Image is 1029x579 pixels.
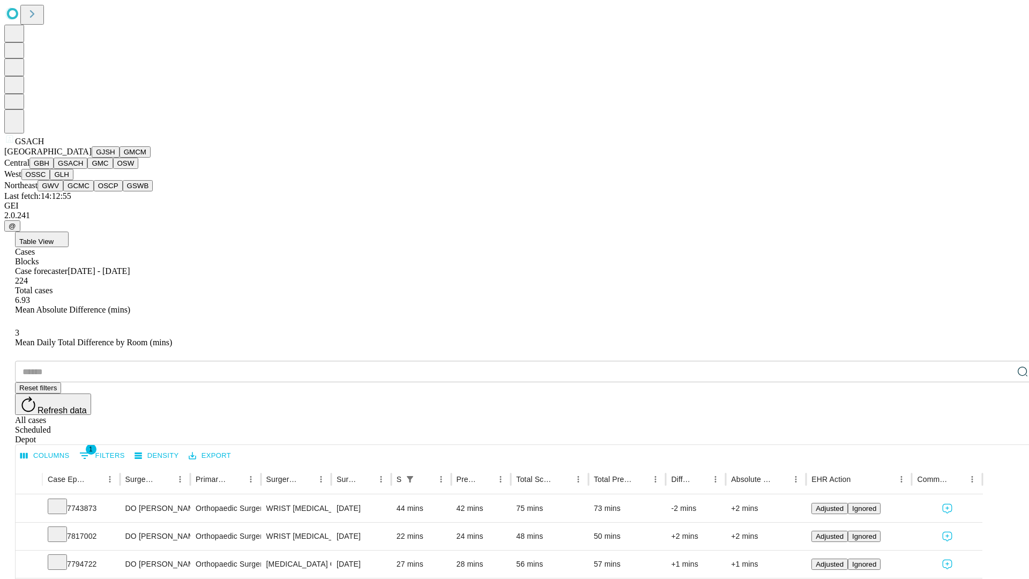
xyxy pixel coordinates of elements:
div: Absolute Difference [731,475,772,484]
div: Orthopaedic Surgery [196,523,255,550]
span: Case forecaster [15,266,68,276]
button: Menu [571,472,586,487]
div: Surgery Date [337,475,357,484]
div: 24 mins [457,523,506,550]
div: [MEDICAL_DATA] OR CAPSULE HAND OR FINGER [266,551,326,578]
span: Adjusted [816,560,844,568]
span: GSACH [15,137,44,146]
div: 27 mins [397,551,446,578]
div: Total Predicted Duration [594,475,632,484]
span: Adjusted [816,504,844,513]
div: 7794722 [48,551,115,578]
div: 42 mins [457,495,506,522]
button: Menu [965,472,980,487]
button: GJSH [92,146,120,158]
button: Menu [102,472,117,487]
div: Difference [671,475,692,484]
div: Surgeon Name [125,475,156,484]
span: Last fetch: 14:12:55 [4,191,71,201]
div: DO [PERSON_NAME] [PERSON_NAME] Do [125,523,185,550]
button: @ [4,220,20,232]
button: Show filters [77,447,128,464]
div: Case Epic Id [48,475,86,484]
div: Total Scheduled Duration [516,475,555,484]
button: Expand [21,555,37,574]
button: Sort [773,472,788,487]
div: 28 mins [457,551,506,578]
button: Sort [633,472,648,487]
button: GBH [29,158,54,169]
div: +2 mins [671,523,720,550]
button: Sort [87,472,102,487]
span: 6.93 [15,295,30,305]
span: [GEOGRAPHIC_DATA] [4,147,92,156]
button: Reset filters [15,382,61,394]
button: GLH [50,169,73,180]
button: Expand [21,500,37,518]
span: Table View [19,237,54,246]
button: GMC [87,158,113,169]
span: 3 [15,328,19,337]
span: Total cases [15,286,53,295]
div: 57 mins [594,551,661,578]
button: Sort [299,472,314,487]
button: Ignored [848,531,881,542]
button: Adjusted [811,559,848,570]
button: Ignored [848,503,881,514]
div: 56 mins [516,551,583,578]
button: Select columns [18,448,72,464]
span: [DATE] - [DATE] [68,266,130,276]
div: EHR Action [811,475,851,484]
div: +1 mins [731,551,801,578]
button: Menu [314,472,329,487]
div: 7743873 [48,495,115,522]
button: Sort [419,472,434,487]
button: Menu [374,472,389,487]
span: 224 [15,276,28,285]
div: DO [PERSON_NAME] [PERSON_NAME] Do [125,551,185,578]
div: Scheduled In Room Duration [397,475,401,484]
button: GSACH [54,158,87,169]
div: Orthopaedic Surgery [196,495,255,522]
div: Primary Service [196,475,227,484]
span: West [4,169,21,179]
div: 22 mins [397,523,446,550]
div: [DATE] [337,523,386,550]
span: Mean Absolute Difference (mins) [15,305,130,314]
button: Density [132,448,182,464]
button: Sort [950,472,965,487]
button: Sort [359,472,374,487]
div: +2 mins [731,523,801,550]
button: OSCP [94,180,123,191]
span: 1 [86,444,96,455]
button: GCMC [63,180,94,191]
span: Refresh data [38,406,87,415]
div: WRIST [MEDICAL_DATA] SURGERY RELEASE TRANSVERSE [MEDICAL_DATA] LIGAMENT [266,495,326,522]
button: Export [186,448,234,464]
div: 50 mins [594,523,661,550]
button: Adjusted [811,531,848,542]
div: WRIST [MEDICAL_DATA] SURGERY RELEASE TRANSVERSE [MEDICAL_DATA] LIGAMENT [266,523,326,550]
button: Menu [173,472,188,487]
span: Mean Daily Total Difference by Room (mins) [15,338,172,347]
button: Expand [21,528,37,546]
button: Menu [894,472,909,487]
button: Adjusted [811,503,848,514]
button: OSSC [21,169,50,180]
button: Sort [852,472,867,487]
button: GSWB [123,180,153,191]
span: Ignored [852,504,876,513]
button: Menu [648,472,663,487]
span: Reset filters [19,384,57,392]
div: Orthopaedic Surgery [196,551,255,578]
button: Sort [228,472,243,487]
span: @ [9,222,16,230]
span: Adjusted [816,532,844,540]
div: Surgery Name [266,475,297,484]
button: Show filters [402,472,417,487]
div: 48 mins [516,523,583,550]
div: -2 mins [671,495,720,522]
div: 1 active filter [402,472,417,487]
div: DO [PERSON_NAME] [PERSON_NAME] Do [125,495,185,522]
button: Sort [556,472,571,487]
